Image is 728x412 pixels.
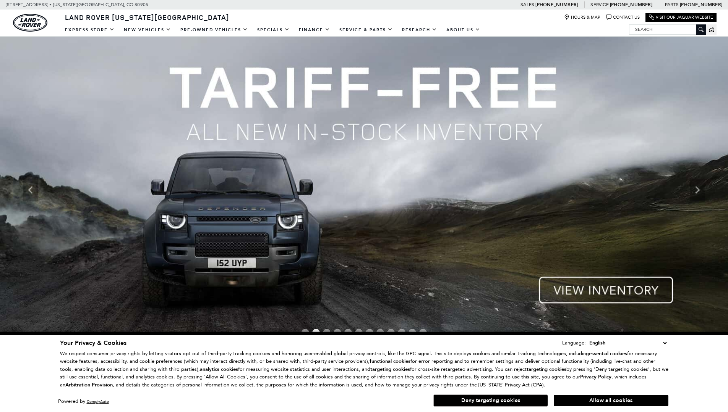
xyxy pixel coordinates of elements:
span: Go to slide 4 [334,329,341,336]
div: Previous [23,179,38,201]
span: Go to slide 5 [344,329,352,336]
span: Go to slide 1 [302,329,309,336]
span: Parts [665,2,679,7]
a: Privacy Policy [580,374,611,380]
strong: targeting cookies [370,366,410,373]
a: Pre-Owned Vehicles [176,23,253,37]
span: Go to slide 11 [409,329,416,336]
a: ComplyAuto [87,399,109,404]
input: Search [629,25,706,34]
a: EXPRESS STORE [60,23,119,37]
a: [STREET_ADDRESS] • [US_STATE][GEOGRAPHIC_DATA], CO 80905 [6,2,148,7]
a: land-rover [13,14,47,32]
span: Go to slide 6 [355,329,363,336]
a: Service & Parts [335,23,397,37]
span: Go to slide 3 [323,329,331,336]
strong: essential cookies [589,350,627,357]
a: Finance [294,23,335,37]
span: Sales [520,2,534,7]
strong: analytics cookies [200,366,238,373]
span: Go to slide 10 [398,329,405,336]
span: Service [590,2,608,7]
span: Go to slide 9 [387,329,395,336]
button: Deny targeting cookies [433,394,548,407]
span: Your Privacy & Cookies [60,339,126,347]
a: Specials [253,23,294,37]
strong: Arbitration Provision [65,381,113,388]
span: Land Rover [US_STATE][GEOGRAPHIC_DATA] [65,13,229,22]
a: Research [397,23,442,37]
button: Allow all cookies [554,395,668,406]
a: Hours & Map [564,14,600,20]
strong: functional cookies [370,358,410,365]
nav: Main Navigation [60,23,485,37]
img: Land Rover [13,14,47,32]
span: Go to slide 2 [312,329,320,336]
span: Go to slide 8 [376,329,384,336]
a: Land Rover [US_STATE][GEOGRAPHIC_DATA] [60,13,234,22]
a: New Vehicles [119,23,176,37]
span: Go to slide 7 [366,329,373,336]
p: We respect consumer privacy rights by letting visitors opt out of third-party tracking cookies an... [60,350,668,389]
u: Privacy Policy [580,373,611,380]
div: Powered by [58,399,109,404]
strong: targeting cookies [527,366,566,373]
a: [PHONE_NUMBER] [535,2,578,8]
span: Go to slide 12 [419,329,427,336]
select: Language Select [587,339,668,347]
div: Next [690,179,705,201]
a: Contact Us [606,14,640,20]
div: Language: [562,340,586,345]
a: [PHONE_NUMBER] [680,2,722,8]
a: Visit Our Jaguar Website [649,14,713,20]
a: About Us [442,23,485,37]
a: [PHONE_NUMBER] [610,2,652,8]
